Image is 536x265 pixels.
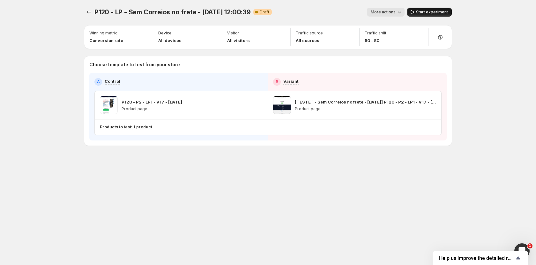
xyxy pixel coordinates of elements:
span: Start experiment [416,10,448,15]
p: Traffic source [296,31,323,36]
span: Draft [260,10,269,15]
p: Product page [295,106,436,111]
iframe: Intercom live chat [514,243,530,259]
h2: B [276,79,278,84]
button: Experiments [84,8,93,17]
p: Variant [283,78,299,84]
p: Choose template to test from your store [89,61,447,68]
span: More actions [371,10,396,15]
p: Winning metric [89,31,117,36]
img: P120 - P2 - LP1 - V17 - 16/08/25 [100,96,118,114]
span: Help us improve the detailed report for A/B campaigns [439,255,514,261]
h2: A [97,79,100,84]
p: [TESTE 1 - Sem Correios no frete - [DATE]] P120 - P2 - LP1 - V17 - [DATE] [295,99,436,105]
button: Start experiment [407,8,452,17]
p: Visitor [227,31,239,36]
p: P120 - P2 - LP1 - V17 - [DATE] [122,99,182,105]
p: Device [158,31,172,36]
button: Show survey - Help us improve the detailed report for A/B campaigns [439,254,522,262]
p: Control [105,78,120,84]
span: P120 - LP - Sem Correios no frete - [DATE] 12:00:39 [94,8,251,16]
img: [TESTE 1 - Sem Correios no frete - 10/09/25] P120 - P2 - LP1 - V17 - 16/08/25 [273,96,291,114]
p: Traffic split [365,31,386,36]
p: Conversion rate [89,37,123,44]
p: Product page [122,106,182,111]
p: 50 - 50 [365,37,386,44]
p: All visitors [227,37,250,44]
p: Products to test: 1 product [100,125,152,130]
span: 1 [527,243,532,248]
p: All sources [296,37,323,44]
p: All devices [158,37,182,44]
button: More actions [367,8,405,17]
